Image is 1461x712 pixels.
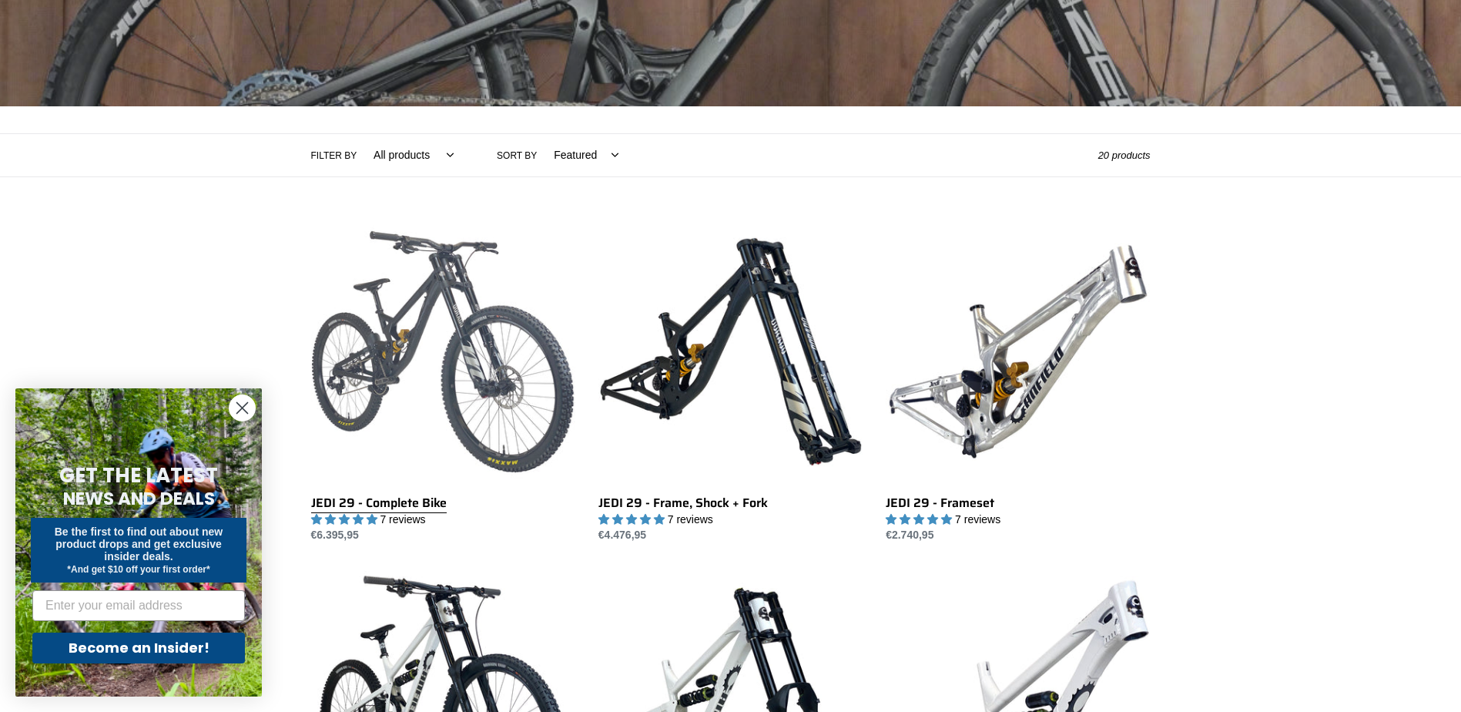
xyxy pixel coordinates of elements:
[55,526,223,563] span: Be the first to find out about new product drops and get exclusive insider deals.
[311,149,357,163] label: Filter by
[1098,149,1151,161] span: 20 products
[63,486,215,511] span: NEWS AND DEALS
[497,149,537,163] label: Sort by
[229,395,256,421] button: Close dialog
[32,590,245,621] input: Enter your email address
[59,462,218,489] span: GET THE LATEST
[32,633,245,663] button: Become an Insider!
[67,564,209,575] span: *And get $10 off your first order*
